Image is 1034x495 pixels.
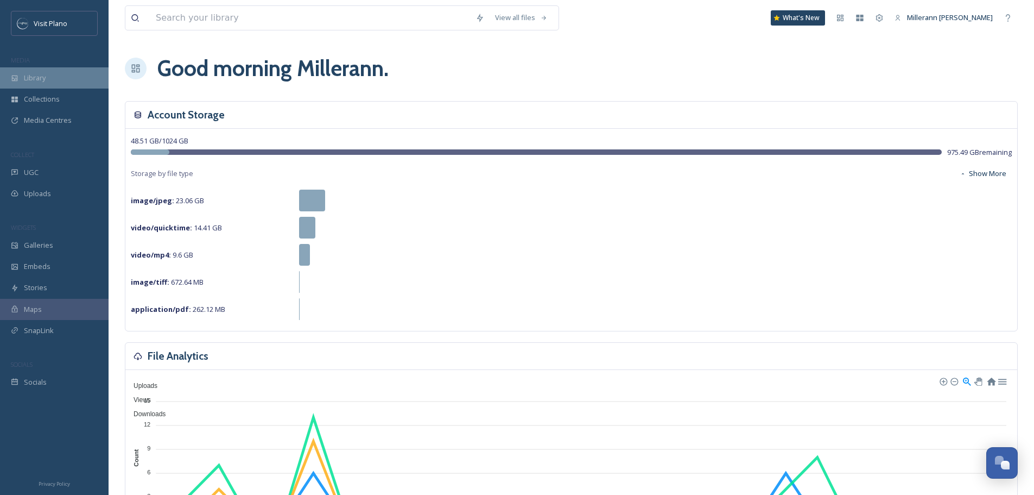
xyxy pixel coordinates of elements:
[125,382,157,390] span: Uploads
[24,240,53,250] span: Galleries
[131,136,188,146] span: 48.51 GB / 1024 GB
[131,223,192,233] strong: video/quicktime :
[24,167,39,178] span: UGC
[148,348,208,364] h3: File Analytics
[39,480,70,487] span: Privacy Policy
[131,250,171,260] strong: video/mp4 :
[147,469,150,475] tspan: 6
[131,196,204,205] span: 23.06 GB
[125,396,151,404] span: Views
[11,151,34,159] span: COLLECT
[24,283,47,293] span: Stories
[131,304,191,314] strong: application/pdf :
[907,12,993,22] span: Millerann [PERSON_NAME]
[131,277,204,287] span: 672.64 MB
[147,445,150,452] tspan: 9
[11,56,30,64] span: MEDIA
[39,477,70,490] a: Privacy Policy
[24,377,47,387] span: Socials
[131,304,225,314] span: 262.12 MB
[771,10,825,26] a: What's New
[131,277,169,287] strong: image/tiff :
[157,52,389,85] h1: Good morning Millerann .
[986,447,1018,479] button: Open Chat
[939,377,947,385] div: Zoom In
[24,115,72,126] span: Media Centres
[144,421,150,428] tspan: 12
[131,196,174,205] strong: image/jpeg :
[11,223,36,231] span: WIDGETS
[889,7,998,28] a: Millerann [PERSON_NAME]
[974,378,981,384] div: Panning
[986,376,995,385] div: Reset Zoom
[24,325,54,336] span: SnapLink
[131,250,193,260] span: 9.6 GB
[24,73,46,83] span: Library
[950,377,957,385] div: Zoom Out
[24,261,50,272] span: Embeds
[150,6,470,30] input: Search your library
[125,410,166,418] span: Downloads
[962,376,971,385] div: Selection Zoom
[131,223,222,233] span: 14.41 GB
[954,163,1012,184] button: Show More
[133,449,139,467] text: Count
[148,107,225,123] h3: Account Storage
[947,147,1012,158] span: 975.49 GB remaining
[24,304,42,315] span: Maps
[997,376,1006,385] div: Menu
[24,189,51,199] span: Uploads
[131,168,193,179] span: Storage by file type
[144,397,150,403] tspan: 15
[34,18,67,28] span: Visit Plano
[490,7,553,28] a: View all files
[11,360,33,368] span: SOCIALS
[24,94,60,104] span: Collections
[17,18,28,29] img: images.jpeg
